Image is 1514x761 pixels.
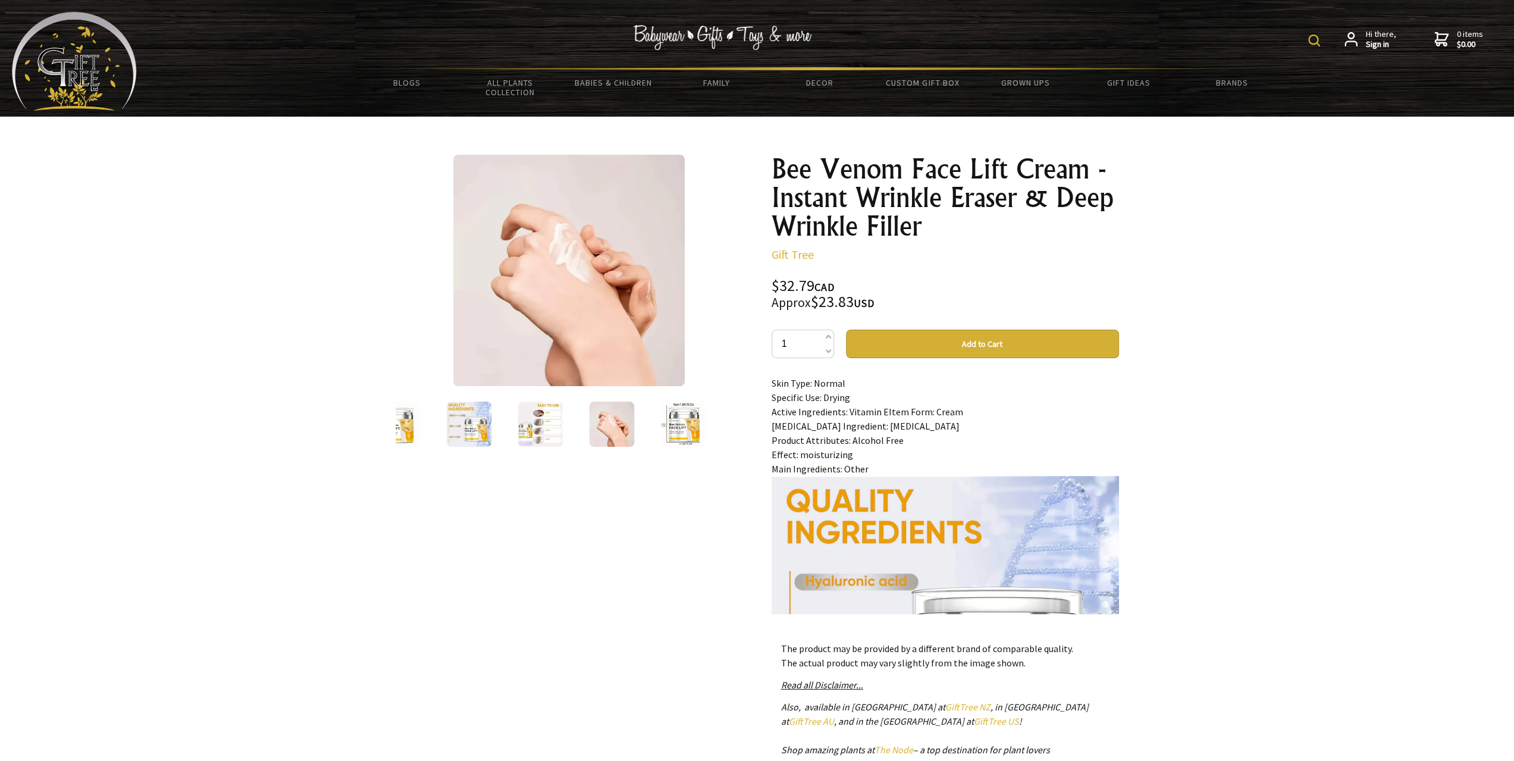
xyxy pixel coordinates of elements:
img: Bee Venom Face Lift Cream - Instant Wrinkle Eraser & Deep Wrinkle Filler [660,402,706,447]
img: Bee Venom Face Lift Cream - Instant Wrinkle Eraser & Deep Wrinkle Filler [375,402,420,447]
a: Babies & Children [562,70,664,95]
a: Grown Ups [974,70,1077,95]
p: The product may be provided by a different brand of comparable quality. The actual product may va... [781,641,1109,670]
em: Also, available in [GEOGRAPHIC_DATA] at , in [GEOGRAPHIC_DATA] at , and in the [GEOGRAPHIC_DATA] ... [781,701,1089,756]
img: Bee Venom Face Lift Cream - Instant Wrinkle Eraser & Deep Wrinkle Filler [589,402,634,447]
a: Decor [768,70,871,95]
img: Bee Venom Face Lift Cream - Instant Wrinkle Eraser & Deep Wrinkle Filler [518,402,563,447]
a: Hi there,Sign in [1344,29,1396,50]
img: Bee Venom Face Lift Cream - Instant Wrinkle Eraser & Deep Wrinkle Filler [453,155,685,386]
a: Family [664,70,767,95]
div: Skin Type: Normal Specific Use: Drying Active Ingredients: Vitamin EItem Form: Cream [MEDICAL_DAT... [772,376,1119,614]
small: Approx [772,295,811,311]
a: The Node [874,744,913,756]
a: GiftTree US [974,715,1019,727]
a: 0 items$0.00 [1434,29,1483,50]
img: product search [1308,35,1320,46]
a: Custom Gift Box [871,70,974,95]
a: GiftTree NZ [945,701,990,713]
img: Babyware - Gifts - Toys and more... [12,12,137,111]
a: Brands [1180,70,1283,95]
a: GiftTree AU [789,715,834,727]
button: Add to Cart [846,330,1119,358]
div: $32.79 $23.83 [772,278,1119,311]
a: Read all Disclaimer... [781,679,863,691]
a: All Plants Collection [459,70,562,105]
strong: $0.00 [1457,39,1483,50]
span: 0 items [1457,29,1483,50]
a: Gift Tree [772,247,814,262]
img: Bee Venom Face Lift Cream - Instant Wrinkle Eraser & Deep Wrinkle Filler [446,402,491,447]
strong: Sign in [1366,39,1396,50]
a: BLOGS [356,70,459,95]
span: CAD [814,280,835,294]
span: Hi there, [1366,29,1396,50]
a: Gift Ideas [1077,70,1180,95]
h1: Bee Venom Face Lift Cream - Instant Wrinkle Eraser & Deep Wrinkle Filler [772,155,1119,240]
img: Babywear - Gifts - Toys & more [634,25,812,50]
span: USD [854,296,874,310]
